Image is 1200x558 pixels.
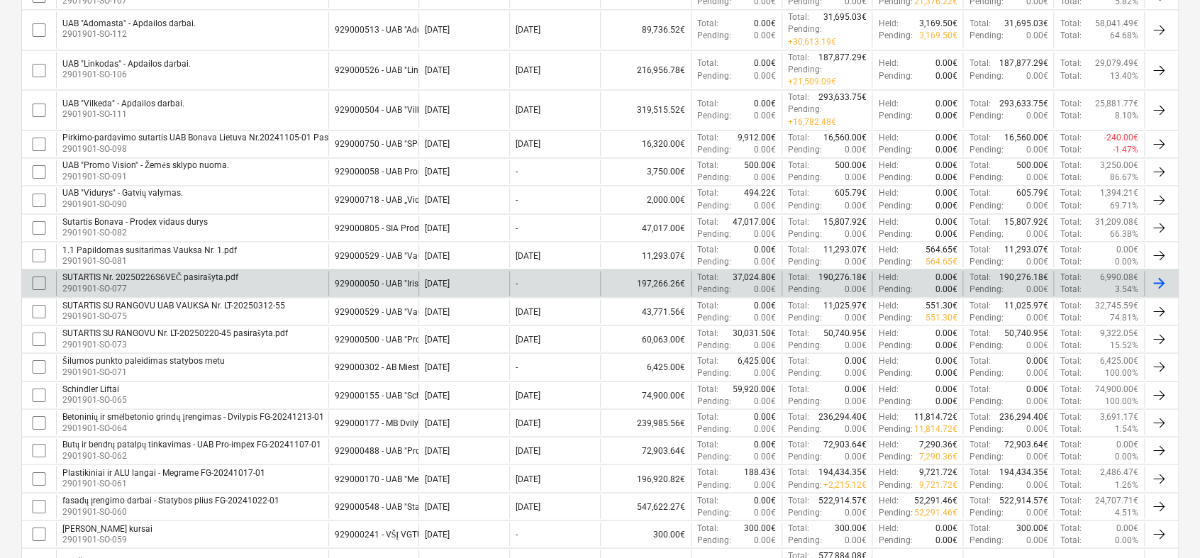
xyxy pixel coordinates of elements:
[1060,243,1081,255] p: Total :
[935,172,957,184] p: 0.00€
[62,216,208,226] div: Sutartis Bonava - Prodex vidaus durys
[62,133,369,143] div: Pirkimo-pardavimo sutartis UAB Bonava Lietuva Nr.20241105-01 Pasirašyta.pdf
[878,98,898,110] p: Held :
[697,110,731,122] p: Pending :
[878,18,898,30] p: Held :
[1060,271,1081,283] p: Total :
[935,110,957,122] p: 0.00€
[1100,160,1138,172] p: 3,250.00€
[754,200,776,212] p: 0.00€
[788,116,836,128] p: + 16,782.48€
[1129,490,1200,558] iframe: Chat Widget
[1060,228,1081,240] p: Total :
[425,334,450,344] div: [DATE]
[697,187,718,199] p: Total :
[969,255,1003,267] p: Pending :
[600,383,691,407] div: 74,900.00€
[1060,311,1081,323] p: Total :
[935,327,957,339] p: 0.00€
[697,243,718,255] p: Total :
[823,132,866,144] p: 16,560.00€
[600,243,691,267] div: 11,293.07€
[516,167,518,177] div: -
[62,245,237,255] div: 1.1 Papildomas susitarimas Vauksa Nr. 1.pdf
[425,278,450,288] div: [DATE]
[1060,144,1081,156] p: Total :
[935,144,957,156] p: 0.00€
[425,223,450,233] div: [DATE]
[844,200,866,212] p: 0.00€
[1026,311,1048,323] p: 0.00€
[600,160,691,184] div: 3,750.00€
[925,311,957,323] p: 551.30€
[425,105,450,115] div: [DATE]
[754,18,776,30] p: 0.00€
[600,355,691,379] div: 6,425.00€
[1026,200,1048,212] p: 0.00€
[1095,216,1138,228] p: 31,209.08€
[1004,243,1048,255] p: 11,293.07€
[1110,200,1138,212] p: 69.71%
[697,30,731,42] p: Pending :
[516,250,540,260] div: [DATE]
[788,200,822,212] p: Pending :
[600,411,691,435] div: 239,985.56€
[1026,70,1048,82] p: 0.00€
[62,108,184,121] p: 2901901-SO-111
[1026,110,1048,122] p: 0.00€
[335,223,428,233] div: 929000805 - SIA Prodex
[62,328,288,338] div: SUTARTIS SU RANGOVU Nr. LT-20250220-45 pasirašyta.pdf
[62,310,285,322] p: 2901901-SO-075
[62,59,191,69] div: UAB "Linkodas" - Apdailos darbai.
[738,132,776,144] p: 9,912.00€
[697,228,731,240] p: Pending :
[878,70,912,82] p: Pending :
[62,338,288,350] p: 2901901-SO-073
[1004,299,1048,311] p: 11,025.97€
[1026,144,1048,156] p: 0.00€
[788,64,822,76] p: Pending :
[697,311,731,323] p: Pending :
[878,57,898,69] p: Held :
[969,216,990,228] p: Total :
[1004,132,1048,144] p: 16,560.00€
[788,228,822,240] p: Pending :
[62,282,238,294] p: 2901901-SO-077
[697,327,718,339] p: Total :
[788,172,822,184] p: Pending :
[1110,30,1138,42] p: 64.68%
[600,327,691,351] div: 60,063.00€
[425,25,450,35] div: [DATE]
[1110,70,1138,82] p: 13.40%
[788,52,809,64] p: Total :
[697,271,718,283] p: Total :
[754,311,776,323] p: 0.00€
[600,299,691,323] div: 43,771.56€
[516,65,540,75] div: [DATE]
[1060,283,1081,295] p: Total :
[62,226,208,238] p: 2901901-SO-082
[697,339,731,351] p: Pending :
[818,52,866,64] p: 187,877.29€
[754,243,776,255] p: 0.00€
[878,144,912,156] p: Pending :
[999,271,1048,283] p: 190,276.18€
[823,216,866,228] p: 15,807.92€
[818,271,866,283] p: 190,276.18€
[62,69,191,81] p: 2901901-SO-106
[823,11,866,23] p: 31,695.03€
[1095,98,1138,110] p: 25,881.77€
[516,278,518,288] div: -
[1104,132,1138,144] p: -240.00€
[425,167,450,177] div: [DATE]
[935,70,957,82] p: 0.00€
[600,52,691,88] div: 216,956.78€
[969,271,990,283] p: Total :
[788,311,822,323] p: Pending :
[788,144,822,156] p: Pending :
[1110,172,1138,184] p: 86.67%
[823,243,866,255] p: 11,293.07€
[935,57,957,69] p: 0.00€
[733,327,776,339] p: 30,031.50€
[878,216,898,228] p: Held :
